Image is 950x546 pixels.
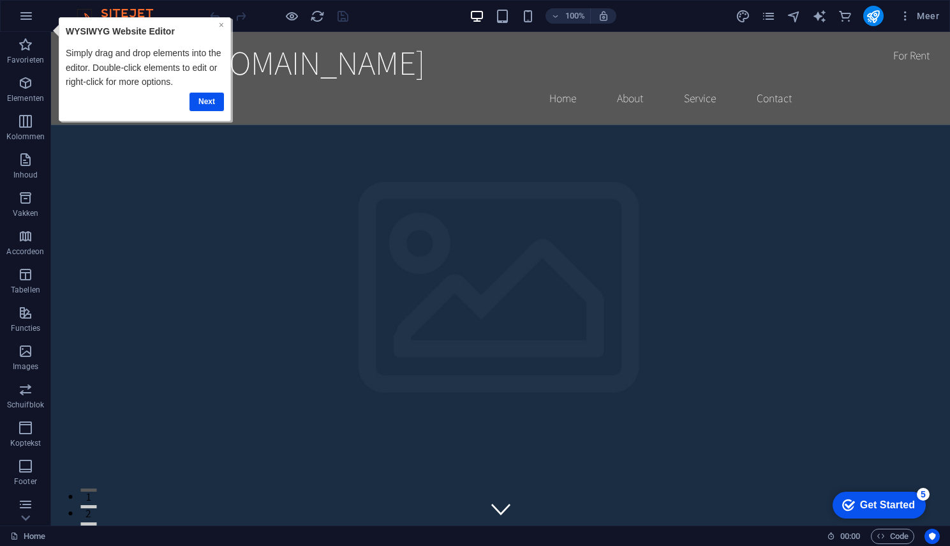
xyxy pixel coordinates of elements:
[17,29,175,72] p: Simply drag and drop elements into the editor. Double-click elements to edit or right-click for m...
[29,473,45,476] button: 2
[7,55,44,65] p: Favorieten
[10,529,45,544] a: Klik om selectie op te heffen, dubbelklik om Pagina's te open
[38,14,93,26] div: Get Started
[565,8,585,24] h6: 100%
[871,529,914,544] button: Code
[13,361,39,372] p: Images
[310,9,325,24] i: Pagina opnieuw laden
[309,8,325,24] button: reload
[17,9,126,19] strong: WYSIWYG Website Editor
[7,400,44,410] p: Schuifblok
[10,6,103,33] div: Get Started 5 items remaining, 0% complete
[736,9,750,24] i: Design (Ctrl+Alt+Y)
[838,8,853,24] button: commerce
[832,10,889,37] div: For Rent
[761,9,776,24] i: Pagina's (Ctrl+Alt+S)
[598,10,609,22] i: Stel bij het wijzigen van de grootte van de weergegeven website automatisch het juist zoomniveau ...
[94,3,107,15] div: 5
[899,10,939,22] span: Meer
[29,490,45,494] button: 3
[736,8,751,24] button: design
[849,531,851,541] span: :
[787,8,802,24] button: navigator
[877,529,909,544] span: Code
[170,1,175,15] div: Close tooltip
[787,9,801,24] i: Navigator
[10,438,41,448] p: Koptekst
[13,208,39,218] p: Vakken
[863,6,884,26] button: publish
[812,9,827,24] i: AI Writer
[924,529,940,544] button: Usercentrics
[812,8,828,24] button: text_generator
[14,476,37,487] p: Footer
[761,8,776,24] button: pages
[29,457,45,460] button: 1
[170,3,175,13] a: ×
[73,8,169,24] img: Editor Logo
[840,529,860,544] span: 00 00
[894,6,944,26] button: Meer
[11,323,41,333] p: Functies
[11,285,40,295] p: Tabellen
[838,9,852,24] i: Commerce
[6,246,44,257] p: Accordeon
[827,529,861,544] h6: Sessietijd
[7,93,44,103] p: Elementen
[546,8,591,24] button: 100%
[866,9,880,24] i: Publiceren
[13,170,38,180] p: Inhoud
[6,132,45,142] p: Kolommen
[140,75,175,94] a: Next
